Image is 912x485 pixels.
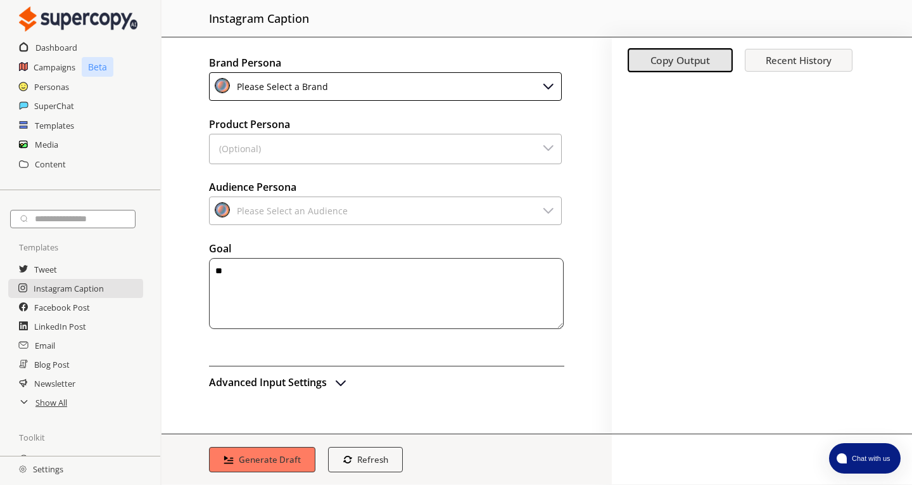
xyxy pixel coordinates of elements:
a: Blog Post [34,355,70,374]
textarea: textarea-textarea [209,258,564,329]
div: (Optional) [215,139,261,158]
a: Content [35,155,66,174]
img: Close [215,202,230,217]
span: Chat with us [847,453,893,463]
h2: Brand Persona [209,53,564,72]
p: Beta [82,57,113,77]
h2: Audience Persona [209,178,564,197]
button: atlas-launcher [829,443,901,474]
b: Generate Draft [239,454,301,465]
img: Close [215,78,230,93]
img: Close [541,139,556,155]
a: Show All [35,393,67,412]
a: Media [35,135,58,154]
img: Close [19,465,27,473]
b: Copy Output [650,54,711,67]
a: Newsletter [34,374,75,393]
div: Please Select an Audience [232,202,348,219]
div: Please Select a Brand [232,78,328,95]
a: Dashboard [35,38,77,57]
img: Open [333,375,348,390]
h2: Product Persona [209,115,564,134]
h2: Advanced Input Settings [209,373,327,392]
button: advanced-inputs [209,373,348,392]
button: Recent History [745,49,852,72]
a: Templates [35,116,74,135]
img: Close [541,78,556,93]
button: Refresh [328,447,403,472]
h2: instagram caption [209,6,309,30]
img: Close [19,6,137,32]
a: Instagram Caption [34,279,104,298]
b: Recent History [766,54,832,67]
a: SuperChat [34,96,74,115]
a: Campaigns [34,58,75,77]
a: LinkedIn Post [34,317,86,336]
h2: Goal [209,239,564,258]
button: Generate Draft [209,447,315,472]
a: Email [35,336,55,355]
img: Close [541,202,556,217]
b: Refresh [357,454,388,465]
a: Facebook Post [34,298,90,317]
a: Brand Finder [35,450,84,469]
a: Tweet [34,260,57,279]
a: Personas [34,77,69,96]
button: Copy Output [628,49,733,73]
